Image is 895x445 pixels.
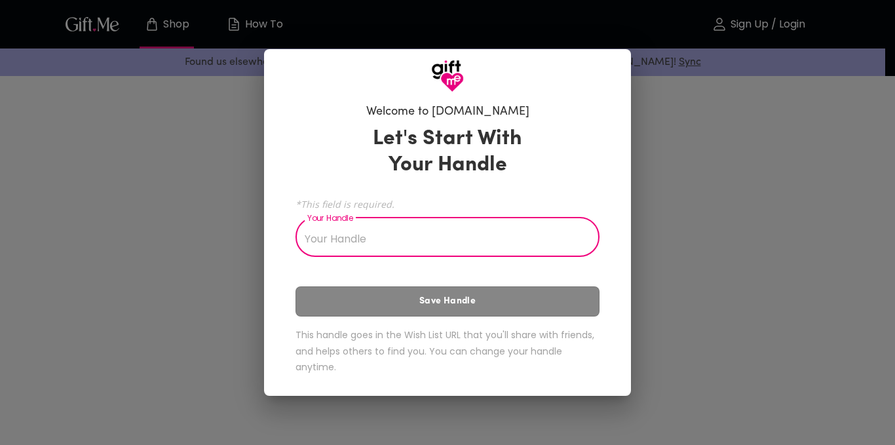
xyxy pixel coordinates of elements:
[295,198,600,210] span: *This field is required.
[295,327,600,376] h6: This handle goes in the Wish List URL that you'll share with friends, and helps others to find yo...
[356,126,539,178] h3: Let's Start With Your Handle
[366,104,529,120] h6: Welcome to [DOMAIN_NAME]
[431,60,464,92] img: GiftMe Logo
[295,220,585,257] input: Your Handle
